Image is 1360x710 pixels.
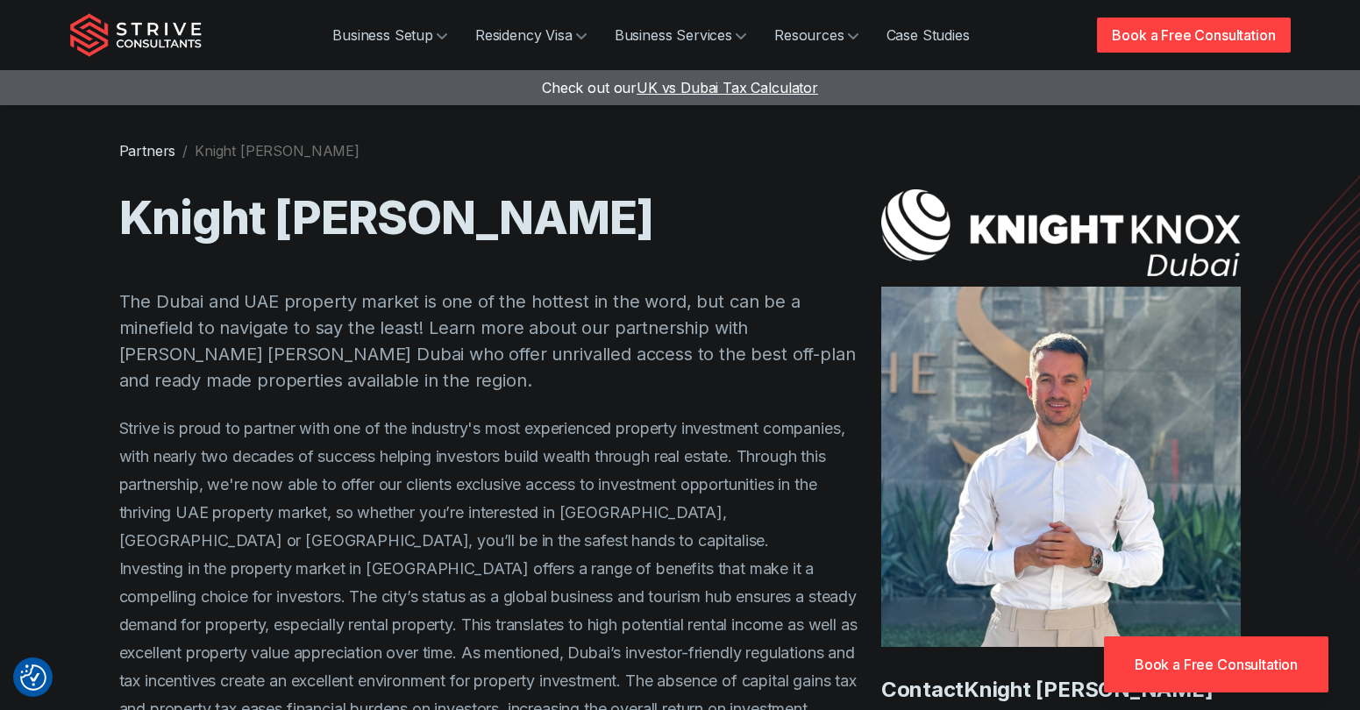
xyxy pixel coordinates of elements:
span: UK vs Dubai Tax Calculator [637,79,818,96]
a: Residency Visa [461,18,601,53]
a: Check out ourUK vs Dubai Tax Calculator [542,79,818,96]
img: Revisit consent button [20,664,46,691]
img: Knight Knox [881,189,1242,276]
img: Knight Knox [881,287,1242,646]
a: Case Studies [872,18,984,53]
a: Book a Free Consultation [1104,636,1328,692]
a: Partners [119,142,176,160]
span: / [182,142,188,160]
img: Strive Consultants [70,13,202,57]
li: Knight [PERSON_NAME] [195,140,360,161]
h4: Contact Knight [PERSON_NAME] [881,675,1242,704]
p: The Dubai and UAE property market is one of the hottest in the word, but can be a minefield to na... [119,288,860,394]
a: Business Services [601,18,760,53]
a: Resources [760,18,872,53]
button: Consent Preferences [20,664,46,691]
a: Book a Free Consultation [1097,18,1290,53]
h1: Knight [PERSON_NAME] [119,189,860,246]
a: Business Setup [318,18,461,53]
